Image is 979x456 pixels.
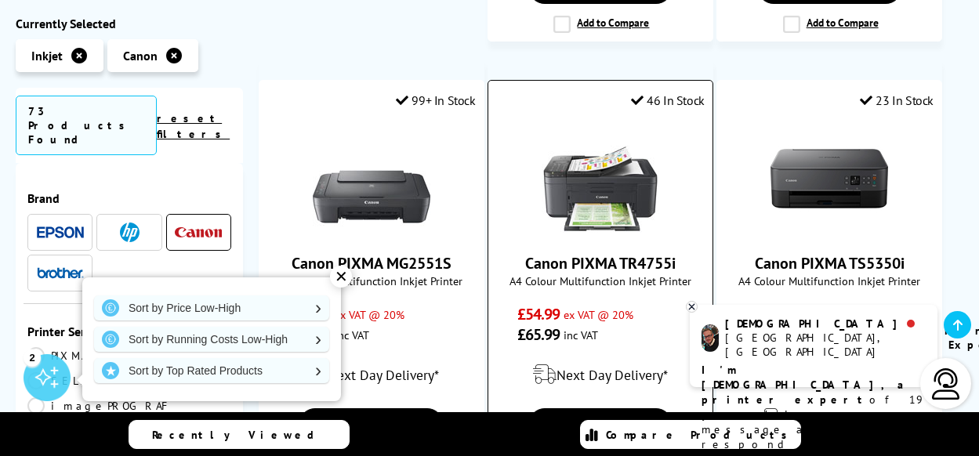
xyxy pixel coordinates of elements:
[123,48,158,63] span: Canon
[106,223,153,242] a: HP
[16,96,157,155] span: 73 Products Found
[330,266,352,288] div: ✕
[152,428,330,442] span: Recently Viewed
[292,253,451,273] a: Canon PIXMA MG2551S
[496,273,705,288] span: A4 Colour Multifunction Inkjet Printer
[496,353,705,396] div: modal_delivery
[771,225,888,241] a: Canon PIXMA TS5350i
[725,273,934,288] span: A4 Colour Multifunction Inkjet Printer
[31,48,63,63] span: Inkjet
[525,253,676,273] a: Canon PIXMA TR4755i
[37,223,84,242] a: Epson
[725,317,925,331] div: [DEMOGRAPHIC_DATA]
[94,358,329,383] a: Sort by Top Rated Products
[27,372,129,389] a: SELPHY
[335,307,404,322] span: ex VAT @ 20%
[396,92,476,108] div: 99+ In Stock
[175,223,222,242] a: Canon
[528,408,673,441] a: View
[37,226,84,238] img: Epson
[299,408,444,441] a: View
[930,368,962,400] img: user-headset-light.svg
[517,324,560,345] span: £65.99
[860,92,934,108] div: 23 In Stock
[783,16,879,33] label: Add to Compare
[606,428,796,442] span: Compare Products
[564,328,598,342] span: inc VAT
[24,349,41,366] div: 2
[37,267,84,278] img: Brother
[313,120,430,237] img: Canon PIXMA MG2551S
[267,353,476,396] div: modal_delivery
[702,363,926,452] p: of 19 years! Leave me a message and I'll respond ASAP
[755,253,905,273] a: Canon PIXMA TS5350i
[27,347,129,364] a: PIXMA
[267,273,476,288] span: A4 Colour Multifunction Inkjet Printer
[564,307,633,322] span: ex VAT @ 20%
[771,120,888,237] img: Canon PIXMA TS5350i
[702,324,719,352] img: chris-livechat.png
[120,223,140,242] img: HP
[542,120,659,237] img: Canon PIXMA TR4755i
[27,190,231,206] span: Brand
[129,420,350,449] a: Recently Viewed
[553,16,649,33] label: Add to Compare
[27,397,172,414] a: imagePROGRAF
[725,331,925,359] div: [GEOGRAPHIC_DATA], [GEOGRAPHIC_DATA]
[313,225,430,241] a: Canon PIXMA MG2551S
[517,304,560,324] span: £54.99
[94,327,329,352] a: Sort by Running Costs Low-High
[702,363,908,407] b: I'm [DEMOGRAPHIC_DATA], a printer expert
[580,420,801,449] a: Compare Products
[335,328,369,342] span: inc VAT
[27,324,231,339] span: Printer Series
[94,295,329,320] a: Sort by Price Low-High
[16,16,243,31] div: Currently Selected
[631,92,705,108] div: 46 In Stock
[175,227,222,237] img: Canon
[542,225,659,241] a: Canon PIXMA TR4755i
[37,263,84,283] a: Brother
[157,111,230,141] a: reset filters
